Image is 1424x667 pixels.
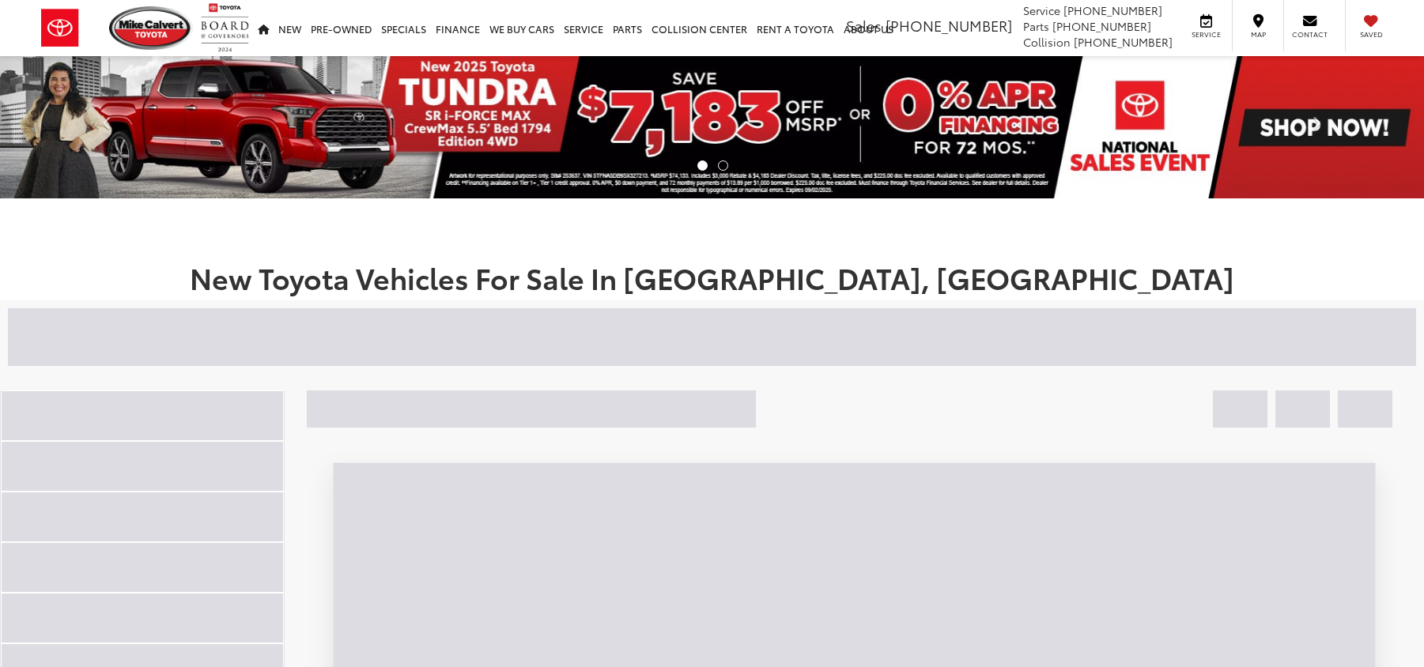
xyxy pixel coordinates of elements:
[1052,18,1151,34] span: [PHONE_NUMBER]
[1023,34,1071,50] span: Collision
[1188,29,1224,40] span: Service
[109,6,193,50] img: Mike Calvert Toyota
[1063,2,1162,18] span: [PHONE_NUMBER]
[1023,2,1060,18] span: Service
[1354,29,1388,40] span: Saved
[1074,34,1173,50] span: [PHONE_NUMBER]
[1023,18,1049,34] span: Parts
[1241,29,1275,40] span: Map
[1292,29,1328,40] span: Contact
[886,15,1012,36] span: [PHONE_NUMBER]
